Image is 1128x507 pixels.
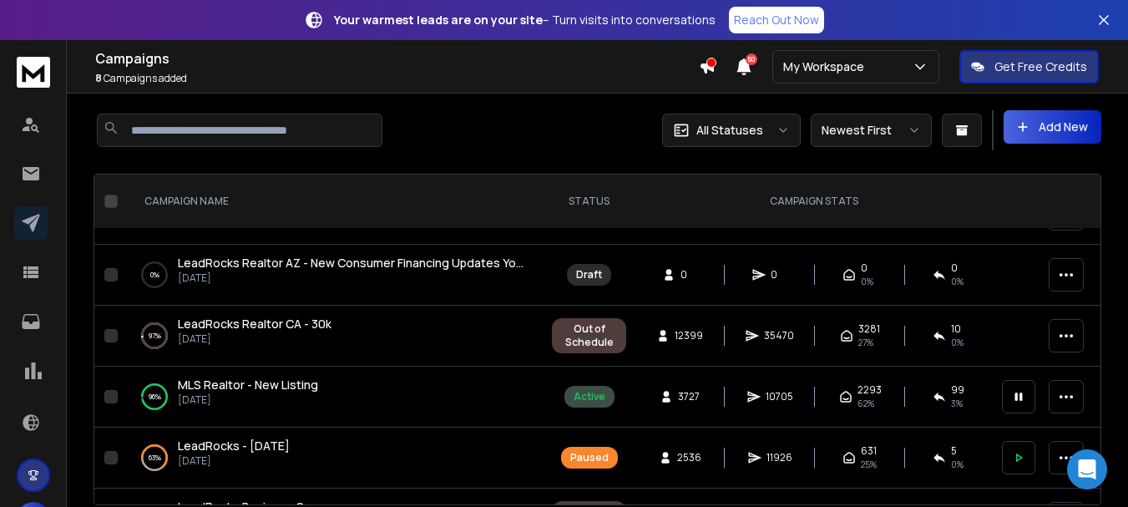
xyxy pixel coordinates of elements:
p: [DATE] [178,454,290,468]
p: [DATE] [178,393,318,407]
th: CAMPAIGN NAME [124,175,542,229]
button: Get Free Credits [959,50,1099,84]
p: My Workspace [783,58,871,75]
a: LeadRocks Realtor AZ - New Consumer Financing Updates You’ll Love! [178,255,525,271]
span: 631 [861,444,877,458]
span: 8 [95,71,102,85]
div: Out of Schedule [561,322,617,349]
strong: Your warmest leads are on your site [334,12,543,28]
span: 3281 [858,322,880,336]
p: Reach Out Now [734,12,819,28]
a: LeadRocks - [DATE] [178,438,290,454]
p: 63 % [149,449,161,466]
span: 25 % [861,458,877,471]
span: LeadRocks Realtor AZ - New Consumer Financing Updates You’ll Love! [178,255,564,271]
span: 0 [771,268,787,281]
span: 2293 [857,383,882,397]
span: 27 % [858,336,873,349]
th: STATUS [542,175,636,229]
span: 0% [951,275,964,288]
td: 96%MLS Realtor - New Listing[DATE] [124,367,542,428]
span: 2536 [677,451,701,464]
span: 0 [680,268,697,281]
p: Campaigns added [95,72,699,85]
a: Reach Out Now [729,7,824,33]
p: 96 % [149,388,161,405]
button: Newest First [811,114,932,147]
span: 0 % [951,458,964,471]
span: 99 [951,383,964,397]
p: 97 % [149,327,161,344]
span: 3 % [951,397,963,410]
span: 62 % [857,397,874,410]
p: [DATE] [178,332,331,346]
div: Draft [576,268,602,281]
span: 0 % [951,336,964,349]
p: – Turn visits into conversations [334,12,716,28]
p: [DATE] [178,271,525,285]
img: logo [17,57,50,88]
span: 0 [861,261,867,275]
span: 5 [951,444,957,458]
span: 11926 [766,451,792,464]
h1: Campaigns [95,48,699,68]
span: 10705 [766,390,793,403]
div: Paused [570,451,609,464]
span: 0% [861,275,873,288]
span: 50 [746,53,757,65]
span: 10 [951,322,961,336]
span: 35470 [764,329,794,342]
p: 0 % [150,266,159,283]
span: 3727 [678,390,700,403]
p: All Statuses [696,122,763,139]
p: Get Free Credits [994,58,1087,75]
td: 0%LeadRocks Realtor AZ - New Consumer Financing Updates You’ll Love![DATE] [124,245,542,306]
td: 63%LeadRocks - [DATE][DATE] [124,428,542,489]
th: CAMPAIGN STATS [636,175,992,229]
div: Open Intercom Messenger [1067,449,1107,489]
span: 12399 [675,329,703,342]
a: LeadRocks Realtor CA - 30k [178,316,331,332]
td: 97%LeadRocks Realtor CA - 30k[DATE] [124,306,542,367]
a: MLS Realtor - New Listing [178,377,318,393]
span: 0 [951,261,958,275]
div: Active [574,390,605,403]
button: Add New [1004,110,1101,144]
